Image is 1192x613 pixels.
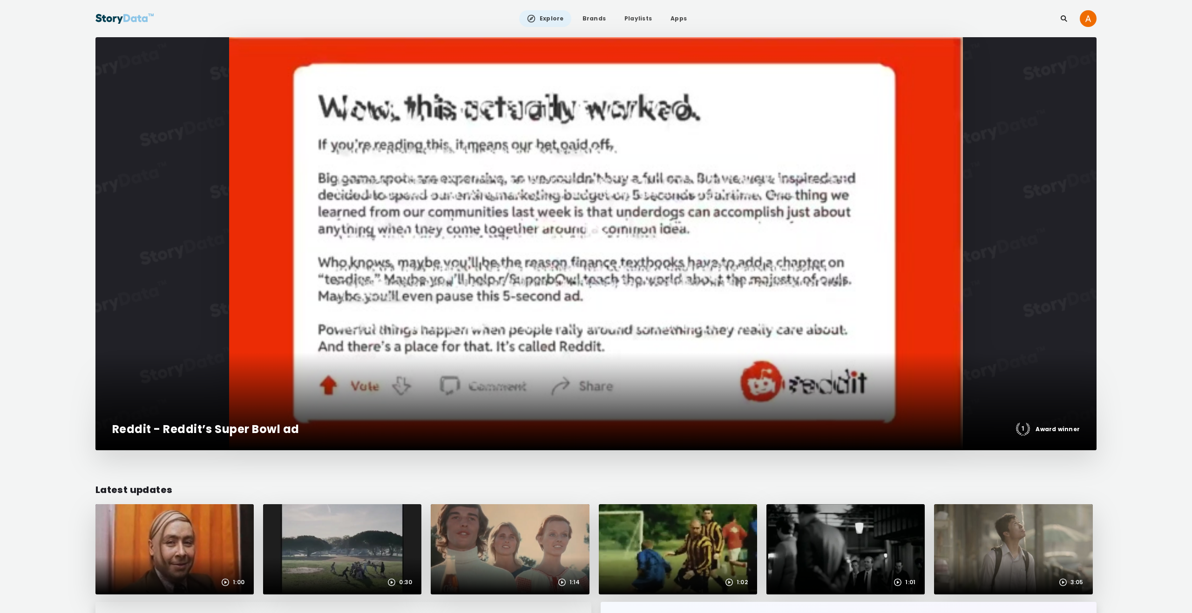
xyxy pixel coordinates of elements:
[519,10,571,27] a: Explore
[663,10,694,27] a: Apps
[1080,10,1097,27] img: ACg8ocJl8tzhD8NO7zdKQUhKyW7Wj-G6mT4O83iWXR6zNc7T0-0q=s96-c
[1058,578,1084,587] div: 3:05
[725,578,748,587] div: 1:02
[95,10,154,27] img: StoryData Logo
[95,483,1097,497] div: Latest updates
[387,578,412,587] div: 0:30
[617,10,659,27] a: Playlists
[575,10,613,27] a: Brands
[221,578,244,587] div: 1:00
[893,578,915,587] div: 1:01
[557,578,580,587] div: 1:14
